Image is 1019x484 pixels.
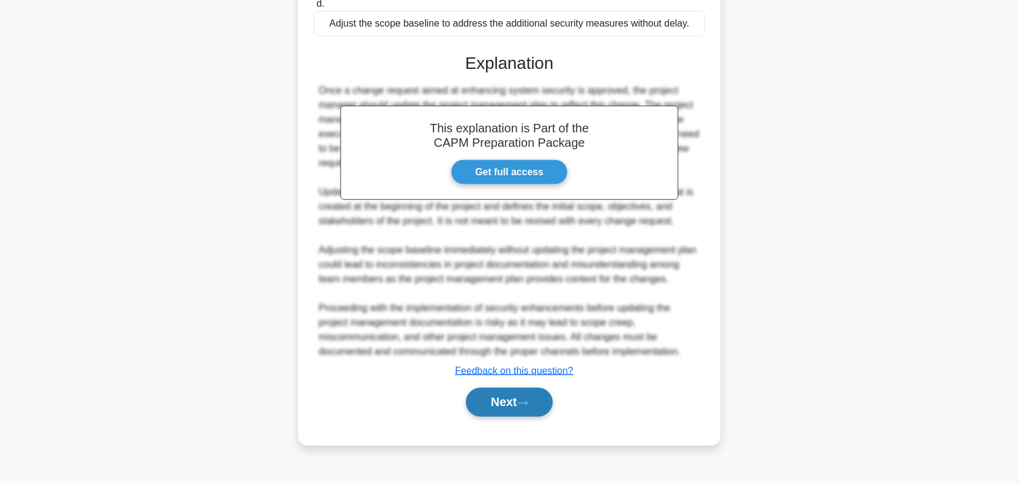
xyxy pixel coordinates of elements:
[451,160,569,185] a: Get full access
[321,53,698,74] h3: Explanation
[314,11,705,36] div: Adjust the scope baseline to address the additional security measures without delay.
[455,366,573,376] a: Feedback on this question?
[466,388,552,417] button: Next
[319,83,700,359] div: Once a change request aimed at enhancing system security is approved, the project manager should ...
